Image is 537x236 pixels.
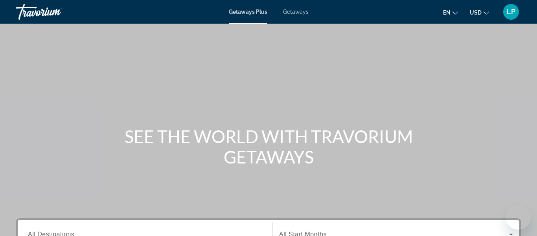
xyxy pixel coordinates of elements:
[470,7,489,18] button: Change currency
[283,9,309,15] a: Getaways
[229,9,267,15] a: Getaways Plus
[121,126,416,167] h1: SEE THE WORLD WITH TRAVORIUM GETAWAYS
[501,4,521,20] button: User Menu
[443,9,451,16] span: en
[16,2,94,22] a: Travorium
[506,204,531,230] iframe: Button to launch messaging window
[507,8,515,16] span: LP
[470,9,482,16] span: USD
[443,7,458,18] button: Change language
